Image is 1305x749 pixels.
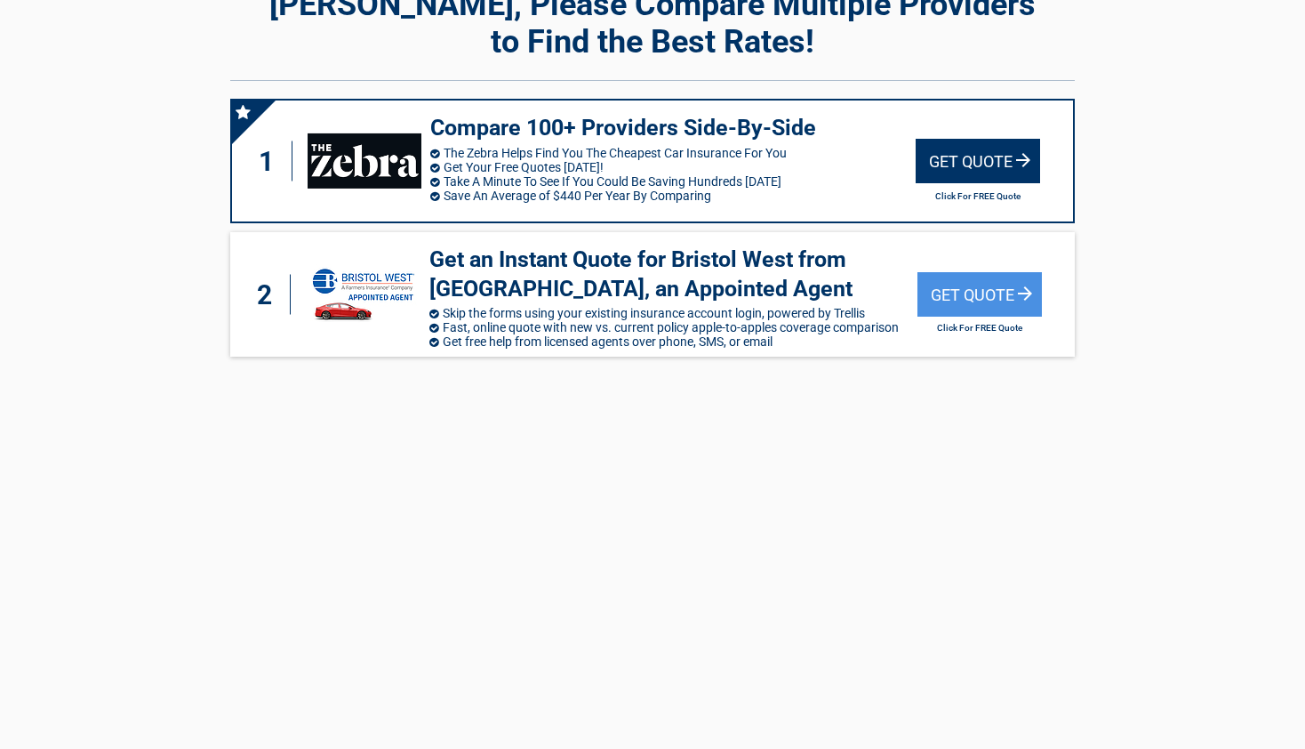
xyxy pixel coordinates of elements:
[248,275,291,315] div: 2
[429,320,917,334] li: Fast, online quote with new vs. current policy apple-to-apples coverage comparison
[430,146,916,160] li: The Zebra Helps Find You The Cheapest Car Insurance For You
[917,323,1042,333] h2: Click For FREE Quote
[429,306,917,320] li: Skip the forms using your existing insurance account login, powered by Trellis
[916,191,1040,201] h2: Click For FREE Quote
[916,139,1040,183] div: Get Quote
[250,141,292,181] div: 1
[430,174,916,189] li: Take A Minute To See If You Could Be Saving Hundreds [DATE]
[308,133,421,189] img: thezebra's logo
[430,189,916,203] li: Save An Average of $440 Per Year By Comparing
[429,334,917,349] li: Get free help from licensed agents over phone, SMS, or email
[310,264,417,325] img: savvy's logo
[430,114,916,143] h3: Compare 100+ Providers Side-By-Side
[917,272,1042,317] div: Get Quote
[430,160,916,174] li: Get Your Free Quotes [DATE]!
[429,246,917,303] h3: Get an Instant Quote for Bristol West from [GEOGRAPHIC_DATA], an Appointed Agent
